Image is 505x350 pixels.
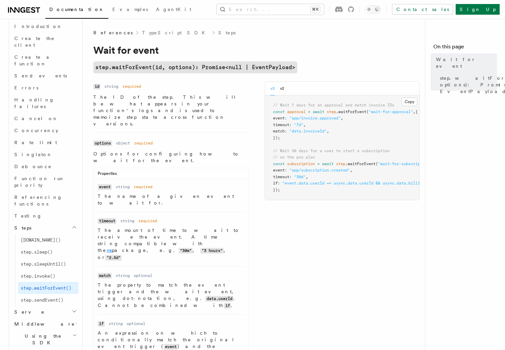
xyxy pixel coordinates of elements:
a: step.sleepUntil() [18,258,78,270]
span: Using the SDK [12,333,72,346]
span: : [285,168,287,172]
span: Concurrency [14,128,58,133]
p: The name of a given event to wait for. [98,193,244,206]
span: "event.data.userId == async.data.userId && async.data.billing_plan == 'pro'" [282,181,460,186]
span: , [303,122,306,127]
span: Rate limit [14,140,57,145]
dd: optional [134,273,152,278]
div: TypeScript SDK [5,20,78,349]
code: match [98,273,112,279]
a: Rate limit [12,136,78,148]
span: }); [273,135,280,140]
a: Singleton [12,148,78,160]
span: Middleware [12,321,75,327]
span: , [413,109,415,114]
kbd: ⌘K [311,6,320,13]
span: Steps [12,225,31,231]
span: // on the pro plan [273,155,315,159]
dd: required [134,184,152,190]
span: // Wait 30 days for a user to start a subscription [273,148,390,153]
span: Singleton [14,152,52,157]
a: Referencing functions [12,191,78,210]
a: Cancel on [12,112,78,124]
span: "7d" [294,122,303,127]
span: , [327,129,329,133]
p: The amount of time to wait to receive the event. A time string compatible with the package, e.g. ... [98,227,244,261]
span: References [93,29,133,36]
span: ( [376,161,378,166]
span: Introduction [14,24,62,29]
a: Handling failures [12,94,78,112]
a: Documentation [45,2,108,19]
a: Create the client [12,32,78,51]
p: The ID of the step. This will be what appears in your function's logs and is used to memoize step... [93,94,249,127]
span: step.sleepUntil() [21,261,66,267]
button: Copy [402,97,417,106]
span: Debounce [14,164,52,169]
span: "app/invoice.approved" [289,116,341,120]
span: Cancel on [14,116,58,121]
p: Options for configuring how to wait for the event. [93,150,249,164]
span: Referencing functions [14,195,62,207]
span: = [308,109,310,114]
span: Function run priority [14,176,65,188]
a: step.waitForEvent() [18,282,78,294]
a: [DOMAIN_NAME]() [18,234,78,246]
span: ( [366,109,369,114]
span: : [285,116,287,120]
span: "wait-for-subscription" [378,161,432,166]
a: Function run priority [12,172,78,191]
h1: Wait for event [93,44,360,56]
span: subscription [287,161,315,166]
a: Create a function [12,51,78,70]
a: step.waitForEvent(id, options): Promise<null | EventPayload> [437,72,497,97]
span: Testing [14,213,42,219]
a: AgentKit [152,2,195,18]
a: Sign Up [456,4,500,15]
a: step.waitForEvent(id, options): Promise<null | EventPayload> [93,61,297,73]
dd: optional [127,321,145,326]
span: approval [287,109,306,114]
span: Create a function [14,54,54,66]
span: Serve [12,309,45,315]
dd: string [104,84,118,89]
code: "3 hours" [200,248,224,254]
span: = [317,161,320,166]
a: step.invoke() [18,270,78,282]
span: , [350,168,352,172]
span: "app/subscription.created" [289,168,350,172]
span: : [289,122,292,127]
code: options [93,140,112,146]
a: Send events [12,70,78,82]
span: event [273,116,285,120]
a: Errors [12,82,78,94]
button: Toggle dark mode [365,5,381,13]
span: // Wait 7 days for an approval and match invoice IDs [273,103,394,107]
button: Middleware [12,318,78,330]
a: Examples [108,2,152,18]
code: "30m" [179,248,193,254]
span: Documentation [49,7,104,12]
span: step.sleep() [21,249,53,255]
code: if [224,303,231,309]
span: { [415,109,418,114]
a: ms [107,248,112,253]
span: AgentKit [156,7,191,12]
a: TypeScript SDK [142,29,209,36]
button: Steps [12,222,78,234]
dd: string [109,321,123,326]
code: id [93,84,100,89]
code: data.userId [205,296,233,302]
span: event [273,168,285,172]
dd: required [134,140,153,146]
a: step.sendEvent() [18,294,78,306]
span: : [285,129,287,133]
code: timeout [98,218,116,224]
span: step.waitForEvent() [21,285,71,291]
a: Concurrency [12,124,78,136]
dd: required [122,84,141,89]
a: Introduction [12,20,78,32]
button: v2 [280,82,284,95]
a: Contact sales [392,4,453,15]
